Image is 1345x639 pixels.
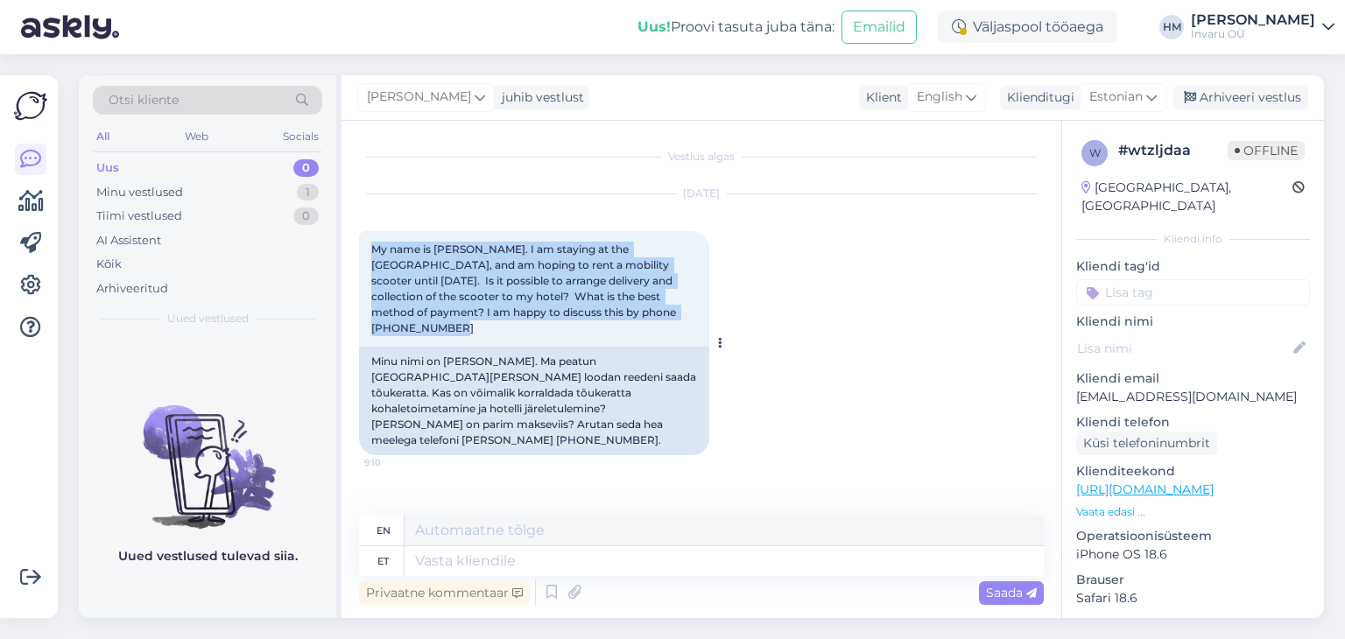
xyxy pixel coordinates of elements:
[96,232,161,249] div: AI Assistent
[79,374,336,531] img: No chats
[293,159,319,177] div: 0
[1076,481,1214,497] a: [URL][DOMAIN_NAME]
[93,125,113,148] div: All
[1076,231,1310,247] div: Kliendi info
[181,125,212,148] div: Web
[1076,571,1310,589] p: Brauser
[359,149,1044,165] div: Vestlus algas
[279,125,322,148] div: Socials
[1173,86,1308,109] div: Arhiveeri vestlus
[367,88,471,107] span: [PERSON_NAME]
[842,11,917,44] button: Emailid
[1089,146,1101,159] span: w
[371,242,679,334] span: My name is [PERSON_NAME]. I am staying at the [GEOGRAPHIC_DATA], and am hoping to rent a mobility...
[109,91,179,109] span: Otsi kliente
[986,585,1037,600] span: Saada
[96,207,182,225] div: Tiimi vestlused
[1076,504,1310,520] p: Vaata edasi ...
[1118,140,1228,161] div: # wtzljdaa
[1228,141,1305,160] span: Offline
[96,159,119,177] div: Uus
[637,17,834,38] div: Proovi tasuta juba täna:
[1077,339,1290,358] input: Lisa nimi
[1076,432,1217,455] div: Küsi telefoninumbrit
[1076,545,1310,564] p: iPhone OS 18.6
[14,89,47,123] img: Askly Logo
[917,88,962,107] span: English
[1076,279,1310,305] input: Lisa tag
[377,516,391,545] div: en
[495,88,584,107] div: juhib vestlust
[1076,462,1310,481] p: Klienditeekond
[1076,589,1310,607] p: Safari 18.6
[359,347,709,455] div: Minu nimi on [PERSON_NAME]. Ma peatun [GEOGRAPHIC_DATA][PERSON_NAME] loodan reedeni saada tõukera...
[96,280,168,298] div: Arhiveeritud
[1076,257,1310,276] p: Kliendi tag'id
[297,184,319,201] div: 1
[1191,27,1315,41] div: Invaru OÜ
[1159,15,1184,39] div: HM
[377,546,389,576] div: et
[293,207,319,225] div: 0
[359,581,530,605] div: Privaatne kommentaar
[1076,527,1310,545] p: Operatsioonisüsteem
[1191,13,1334,41] a: [PERSON_NAME]Invaru OÜ
[118,547,298,565] p: Uued vestlused tulevad siia.
[1076,413,1310,432] p: Kliendi telefon
[1081,179,1292,215] div: [GEOGRAPHIC_DATA], [GEOGRAPHIC_DATA]
[167,311,249,327] span: Uued vestlused
[1000,88,1074,107] div: Klienditugi
[1076,388,1310,406] p: [EMAIL_ADDRESS][DOMAIN_NAME]
[859,88,902,107] div: Klient
[359,186,1044,201] div: [DATE]
[1089,88,1143,107] span: Estonian
[1076,369,1310,388] p: Kliendi email
[96,256,122,273] div: Kõik
[1191,13,1315,27] div: [PERSON_NAME]
[1076,312,1310,331] p: Kliendi nimi
[938,11,1117,43] div: Väljaspool tööaega
[96,184,183,201] div: Minu vestlused
[364,456,430,469] span: 9:10
[637,18,671,35] b: Uus!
